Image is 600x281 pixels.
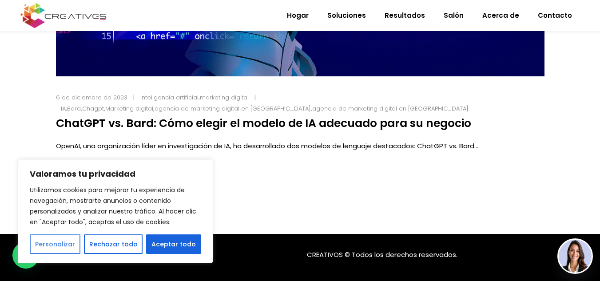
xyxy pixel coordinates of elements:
[67,104,81,113] a: Bard
[287,11,309,20] font: Hogar
[153,104,155,113] font: ,
[311,104,312,113] font: ,
[56,115,471,131] a: ChatGPT vs. Bard: Cómo elegir el modelo de IA adecuado para su negocio
[84,234,143,254] button: Rechazar todo
[375,4,434,27] a: Resultados
[81,104,82,113] font: ,
[482,11,519,20] font: Acerca de
[61,104,66,113] a: IA
[56,141,476,150] font: OpenAI, una organización líder en investigación de IA, ha desarrollado dos modelos de lenguaje de...
[66,104,67,113] font: ,
[385,11,425,20] font: Resultados
[30,168,135,179] font: Valoramos tu privacidad
[434,4,473,27] a: Salón
[473,4,528,27] a: Acerca de
[146,234,201,254] button: Aceptar todo
[327,11,366,20] font: Soluciones
[19,2,108,29] img: logo
[30,234,80,254] button: Personalizar
[18,159,213,263] div: Valoramos tu privacidad
[151,240,196,249] font: Aceptar todo
[312,104,469,113] a: agencia de marketing digital en [GEOGRAPHIC_DATA]
[82,104,104,113] a: Chagpt
[35,240,75,249] font: Personalizar
[200,93,249,102] a: marketing digital
[199,93,200,102] font: ,
[444,11,464,20] font: Salón
[105,104,153,113] a: Marketing digital
[559,240,592,273] img: agente
[89,240,138,249] font: Rechazar todo
[56,93,127,102] a: 6 de diciembre de 2023
[307,250,457,259] font: CREATIVOS © Todos los derechos reservados.
[318,4,375,27] a: Soluciones
[278,4,318,27] a: Hogar
[140,93,199,102] a: Inteligencia artificial
[30,186,196,226] font: Utilizamos cookies para mejorar tu experiencia de navegación, mostrarte anuncios o contenido pers...
[104,104,105,113] font: ,
[528,4,581,27] a: Contacto
[538,11,572,20] font: Contacto
[155,104,311,113] a: agencia de marketing digital en [GEOGRAPHIC_DATA]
